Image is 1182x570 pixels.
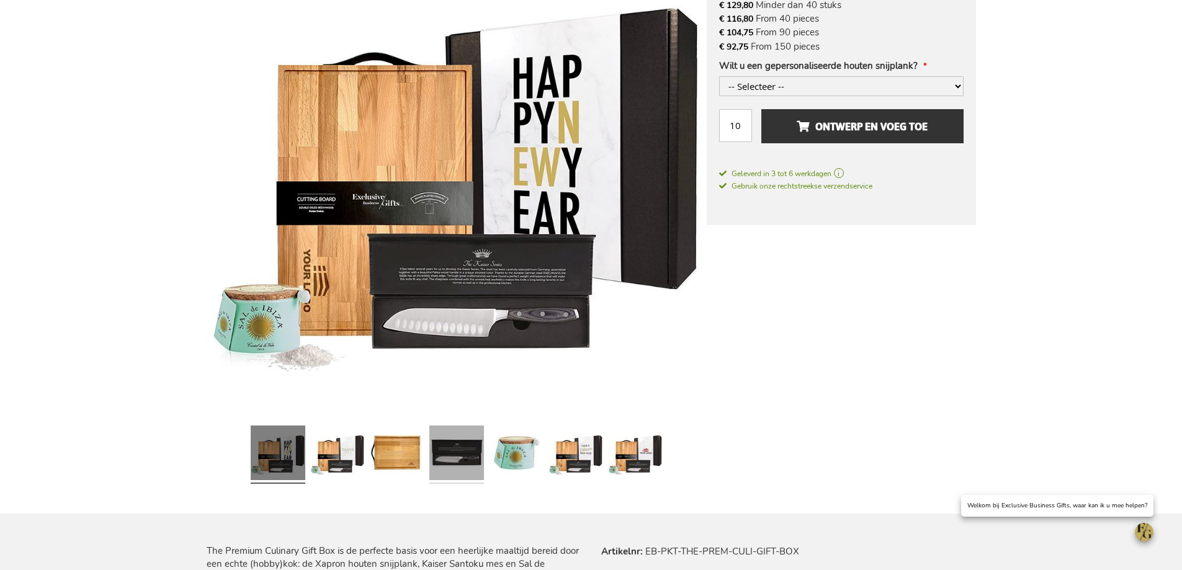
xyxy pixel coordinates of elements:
[719,40,964,53] li: From 150 pieces
[370,421,424,489] a: Personalised Cutting Board
[429,421,484,489] a: Kaiser Santoku Knife
[719,168,964,179] a: Geleverd in 3 tot 6 werkdagen
[251,421,305,489] a: The Premium Culinary Gift Box
[719,60,918,72] span: Wilt u een gepersonaliseerde houten snijplank?
[761,109,963,143] button: Ontwerp en voeg toe
[608,421,663,489] a: The Premium Culinary Gift Box
[310,421,365,489] a: The Premium Culinary Gift Box
[548,421,603,489] a: The Premium Culinary Gift Box
[797,117,928,136] span: Ontwerp en voeg toe
[719,109,752,142] input: Aantal
[489,421,544,489] a: Sal de Ibiza Fleur de Sel Ceramic Jar
[719,13,753,25] span: € 116,80
[719,179,872,192] a: Gebruik onze rechtstreekse verzendservice
[719,12,964,25] li: From 40 pieces
[719,25,964,39] li: From 90 pieces
[719,41,748,53] span: € 92,75
[719,181,872,191] span: Gebruik onze rechtstreekse verzendservice
[719,27,753,38] span: € 104,75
